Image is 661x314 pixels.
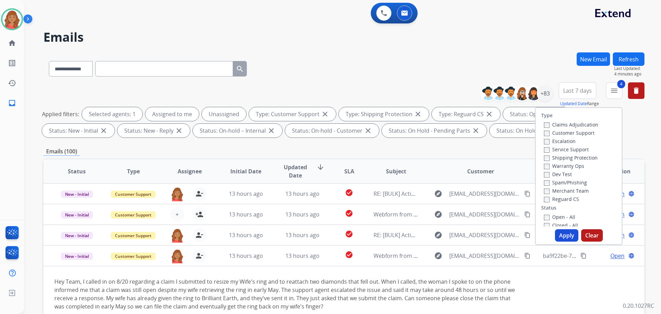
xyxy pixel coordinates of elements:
[544,163,584,169] label: Warranty Ops
[490,124,582,138] div: Status: On Hold - Servicers
[628,232,634,238] mat-icon: language
[544,171,572,178] label: Dev Test
[559,82,596,99] button: Last 7 days
[577,52,610,66] button: New Email
[285,211,319,218] span: 13 hours ago
[544,223,549,229] input: Closed - All
[544,197,549,202] input: Reguard CS
[195,190,203,198] mat-icon: person_remove
[195,231,203,239] mat-icon: person_remove
[544,214,575,220] label: Open - All
[236,65,244,73] mat-icon: search
[345,230,353,238] mat-icon: check_circle
[229,231,263,239] span: 13 hours ago
[285,252,319,260] span: 13 hours ago
[432,107,500,121] div: Type: Reguard CS
[111,191,156,198] span: Customer Support
[434,210,442,219] mat-icon: explore
[316,163,325,171] mat-icon: arrow_downward
[580,253,587,259] mat-icon: content_copy
[563,89,592,92] span: Last 7 days
[544,130,595,136] label: Customer Support
[345,251,353,259] mat-icon: check_circle
[285,231,319,239] span: 13 hours ago
[610,252,625,260] span: Open
[111,232,156,239] span: Customer Support
[537,85,553,102] div: +83
[544,196,579,202] label: Reguard CS
[544,179,587,186] label: Spam/Phishing
[54,277,521,311] div: Hey Team, I called in on 8/20 regarding a claim I submitted to resize my Wife's ring and to reatt...
[628,253,634,259] mat-icon: language
[524,211,531,217] mat-icon: content_copy
[541,204,556,211] label: Status
[449,210,520,219] span: [EMAIL_ADDRESS][DOMAIN_NAME]
[339,107,429,121] div: Type: Shipping Protection
[617,80,625,88] span: 4
[544,164,549,169] input: Warranty Ops
[127,167,140,175] span: Type
[229,211,263,218] span: 13 hours ago
[345,209,353,217] mat-icon: check_circle
[61,253,93,260] span: New - Initial
[581,229,603,242] button: Clear
[541,112,553,119] label: Type
[178,167,202,175] span: Assignee
[544,121,598,128] label: Claims Adjudication
[544,155,549,161] input: Shipping Protection
[613,52,644,66] button: Refresh
[145,107,199,121] div: Assigned to me
[544,154,598,161] label: Shipping Protection
[61,211,93,219] span: New - Initial
[229,190,263,197] span: 13 hours ago
[43,147,80,156] p: Emails (100)
[8,39,16,47] mat-icon: home
[382,124,487,138] div: Status: On Hold - Pending Parts
[111,253,156,260] span: Customer Support
[467,167,494,175] span: Customer
[249,107,336,121] div: Type: Customer Support
[285,190,319,197] span: 13 hours ago
[170,187,184,201] img: agent-avatar
[434,231,442,239] mat-icon: explore
[544,180,549,186] input: Spam/Phishing
[280,163,311,180] span: Updated Date
[610,87,618,95] mat-icon: menu
[170,249,184,263] img: agent-avatar
[8,79,16,87] mat-icon: history
[42,110,79,118] p: Applied filters:
[524,191,531,197] mat-icon: content_copy
[193,124,282,138] div: Status: On-hold – Internal
[42,124,115,138] div: Status: New - Initial
[503,107,570,121] div: Status: Open - All
[544,222,578,229] label: Closed - All
[628,211,634,217] mat-icon: language
[99,126,108,135] mat-icon: close
[449,231,520,239] span: [EMAIL_ADDRESS][DOMAIN_NAME]
[344,167,354,175] span: SLA
[285,124,379,138] div: Status: On-hold - Customer
[374,190,548,197] span: RE: [BULK] Action required: Extend claim approved for replacement
[560,101,599,107] span: Range
[202,107,246,121] div: Unassigned
[434,252,442,260] mat-icon: explore
[8,99,16,107] mat-icon: inbox
[82,107,143,121] div: Selected agents: 1
[195,252,203,260] mat-icon: person_remove
[170,207,184,221] button: +
[8,59,16,67] mat-icon: list_alt
[544,188,589,194] label: Merchant Team
[195,210,203,219] mat-icon: person_add
[434,190,442,198] mat-icon: explore
[230,167,261,175] span: Initial Date
[364,126,372,135] mat-icon: close
[176,210,179,219] span: +
[543,252,646,260] span: ba9f22be-7275-4663-89c5-7e6ce098bc9f
[267,126,275,135] mat-icon: close
[117,124,190,138] div: Status: New - Reply
[449,252,520,260] span: [EMAIL_ADDRESS][DOMAIN_NAME]
[544,147,549,153] input: Service Support
[374,211,529,218] span: Webform from [EMAIL_ADDRESS][DOMAIN_NAME] on [DATE]
[2,10,22,29] img: avatar
[628,191,634,197] mat-icon: language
